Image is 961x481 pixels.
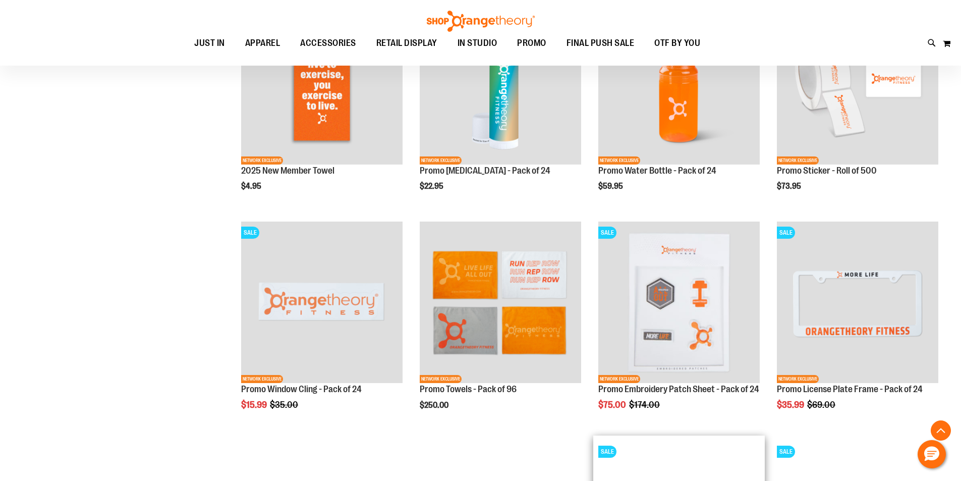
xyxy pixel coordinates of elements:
span: $15.99 [241,400,268,410]
span: NETWORK EXCLUSIVE [241,156,283,165]
span: $35.00 [270,400,300,410]
a: Promo Water Bottle - Pack of 24 [598,166,716,176]
a: 2025 New Member Towel [241,166,334,176]
span: NETWORK EXCLUSIVE [241,375,283,383]
a: Promo Sticker - Roll of 500 [777,166,877,176]
a: Promo Water Bottle - Pack of 24NETWORK EXCLUSIVE [598,3,760,166]
a: Product image for Window Cling Orange - Pack of 24SALENETWORK EXCLUSIVE [241,222,403,385]
span: NETWORK EXCLUSIVE [420,156,462,165]
span: NETWORK EXCLUSIVE [777,156,819,165]
span: $69.00 [807,400,837,410]
a: OTF BY YOU [644,32,710,55]
span: JUST IN [194,32,225,55]
span: $174.00 [629,400,661,410]
a: Promo Embroidery Patch Sheet - Pack of 24 [598,384,759,394]
img: Product image for Window Cling Orange - Pack of 24 [241,222,403,383]
button: Hello, have a question? Let’s chat. [918,440,946,468]
div: product [236,217,408,436]
img: Promo Water Bottle - Pack of 24 [598,3,760,165]
span: OTF BY YOU [654,32,700,55]
span: NETWORK EXCLUSIVE [420,375,462,383]
span: APPAREL [245,32,280,55]
a: Promo License Plate Frame - Pack of 24 [777,384,923,394]
span: FINAL PUSH SALE [567,32,635,55]
span: ACCESSORIES [300,32,356,55]
span: PROMO [517,32,546,55]
img: Promo Towels - Pack of 96 [420,222,581,383]
a: Promo Towels - Pack of 96NETWORK EXCLUSIVE [420,222,581,385]
span: $59.95 [598,182,625,191]
a: Promo Sticker - Roll of 500NETWORK EXCLUSIVE [777,3,938,166]
a: Product image for Embroidery Patch Sheet - Pack of 24SALENETWORK EXCLUSIVE [598,222,760,385]
a: Promo Lip Balm - Pack of 24NEWNETWORK EXCLUSIVE [420,3,581,166]
a: PROMO [507,32,556,55]
span: SALE [598,446,616,458]
span: $4.95 [241,182,263,191]
div: product [593,217,765,436]
a: ACCESSORIES [290,32,366,55]
a: OTF 2025 New Member TowelNEWNETWORK EXCLUSIVE [241,3,403,166]
a: Product image for License Plate Frame White - Pack of 24SALENETWORK EXCLUSIVE [777,222,938,385]
span: RETAIL DISPLAY [376,32,437,55]
span: IN STUDIO [458,32,497,55]
a: Promo Window Cling - Pack of 24 [241,384,362,394]
span: NETWORK EXCLUSIVE [598,375,640,383]
a: IN STUDIO [447,32,507,55]
a: Promo Towels - Pack of 96 [420,384,517,394]
span: NETWORK EXCLUSIVE [598,156,640,165]
img: Promo Lip Balm - Pack of 24 [420,3,581,165]
span: $35.99 [777,400,806,410]
span: SALE [777,446,795,458]
span: SALE [777,227,795,239]
a: FINAL PUSH SALE [556,32,645,55]
a: APPAREL [235,32,291,55]
img: Promo Sticker - Roll of 500 [777,3,938,165]
span: $22.95 [420,182,445,191]
img: Product image for License Plate Frame White - Pack of 24 [777,222,938,383]
div: product [772,217,943,436]
a: Promo [MEDICAL_DATA] - Pack of 24 [420,166,550,176]
span: SALE [598,227,616,239]
div: product [415,217,586,436]
span: $250.00 [420,401,450,410]
span: NETWORK EXCLUSIVE [777,375,819,383]
img: Product image for Embroidery Patch Sheet - Pack of 24 [598,222,760,383]
span: $73.95 [777,182,803,191]
span: SALE [241,227,259,239]
a: JUST IN [184,32,235,55]
span: $75.00 [598,400,628,410]
button: Back To Top [931,420,951,441]
img: OTF 2025 New Member Towel [241,3,403,165]
a: RETAIL DISPLAY [366,32,447,55]
img: Shop Orangetheory [425,11,536,32]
